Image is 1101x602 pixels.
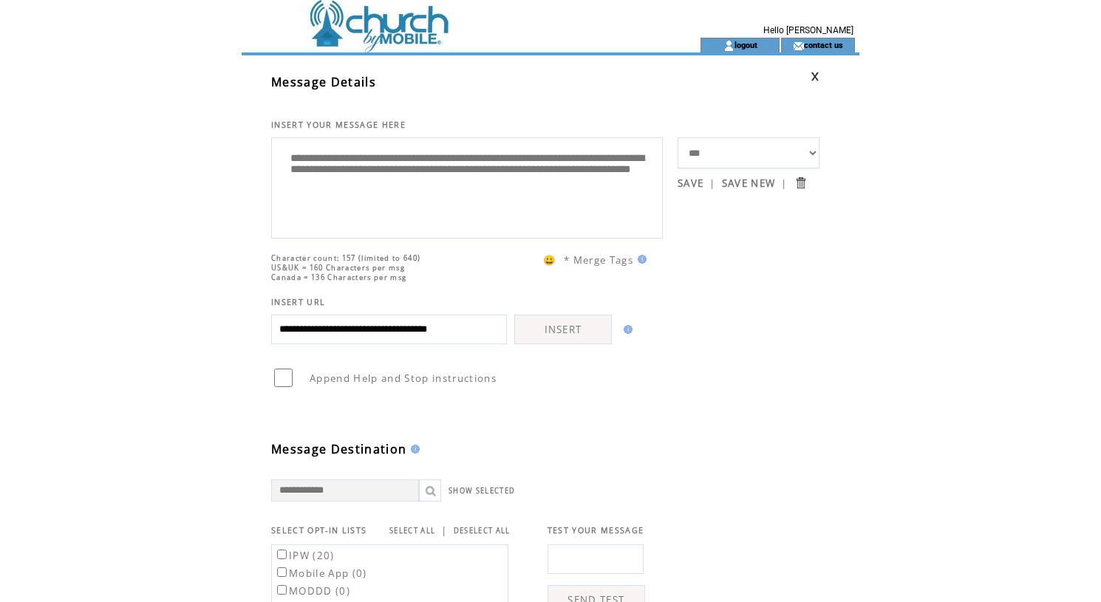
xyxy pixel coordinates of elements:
img: account_icon.gif [723,40,734,52]
input: Mobile App (0) [277,567,287,577]
a: INSERT [514,315,612,344]
span: Hello [PERSON_NAME] [763,25,853,35]
img: help.gif [619,325,633,334]
span: Character count: 157 (limited to 640) [271,253,420,263]
span: TEST YOUR MESSAGE [548,525,644,536]
span: Append Help and Stop instructions [310,372,497,385]
a: contact us [804,40,843,49]
label: Mobile App (0) [274,567,367,580]
a: SAVE [678,177,703,190]
a: SHOW SELECTED [449,486,515,496]
label: IPW (20) [274,549,335,562]
input: Submit [794,176,808,190]
span: SELECT OPT-IN LISTS [271,525,367,536]
span: INSERT YOUR MESSAGE HERE [271,120,406,130]
span: US&UK = 160 Characters per msg [271,263,405,273]
a: DESELECT ALL [454,526,511,536]
span: | [441,524,447,537]
span: * Merge Tags [564,253,633,267]
span: INSERT URL [271,297,325,307]
label: MODDD (0) [274,584,350,598]
span: | [709,177,715,190]
img: help.gif [406,445,420,454]
input: MODDD (0) [277,585,287,595]
img: contact_us_icon.gif [793,40,804,52]
span: Canada = 136 Characters per msg [271,273,406,282]
span: Message Details [271,74,376,90]
a: logout [734,40,757,49]
span: Message Destination [271,441,406,457]
input: IPW (20) [277,550,287,559]
span: | [781,177,787,190]
span: 😀 [543,253,556,267]
a: SAVE NEW [722,177,776,190]
img: help.gif [633,255,647,264]
a: SELECT ALL [389,526,435,536]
